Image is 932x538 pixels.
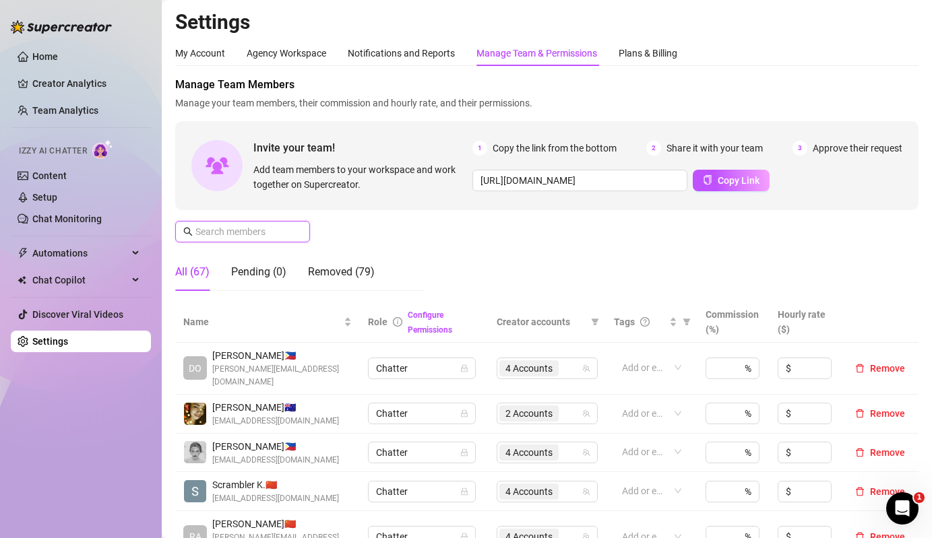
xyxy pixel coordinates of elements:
img: logo-BBDzfeDw.svg [11,20,112,34]
span: 4 Accounts [505,445,553,460]
span: [EMAIL_ADDRESS][DOMAIN_NAME] [212,454,339,467]
span: filter [680,312,693,332]
span: Chatter [376,358,468,378]
a: Content [32,170,67,181]
span: [EMAIL_ADDRESS][DOMAIN_NAME] [212,415,339,428]
iframe: Intercom live chat [886,492,919,525]
span: lock [460,448,468,457]
div: Manage Team & Permissions [476,46,597,61]
span: filter [588,312,602,332]
span: 4 Accounts [505,484,553,499]
span: [PERSON_NAME] 🇦🇺 [212,400,339,415]
span: Tags [614,314,635,329]
span: Copy Link [718,175,759,186]
th: Name [175,302,360,343]
img: Audrey Elaine [184,441,206,463]
span: 2 Accounts [505,406,553,421]
input: Search members [195,224,291,239]
span: 2 [646,141,661,156]
button: Remove [850,405,910,422]
span: Automations [32,242,128,264]
span: DO [189,361,201,376]
span: Chatter [376,403,468,424]
span: Izzy AI Chatter [19,145,87,158]
div: Plans & Billing [619,46,677,61]
h2: Settings [175,9,919,35]
button: Copy Link [693,170,770,191]
span: delete [855,409,865,418]
span: Chat Copilot [32,269,128,291]
th: Commission (%) [697,302,770,343]
span: Chatter [376,481,468,502]
span: lock [460,409,468,417]
button: Remove [850,483,910,500]
span: Add team members to your workspace and work together on Supercreator. [253,162,467,192]
img: AI Chatter [92,139,113,159]
span: 4 Accounts [499,360,559,376]
div: Pending (0) [231,264,286,280]
span: team [582,448,590,457]
span: Remove [870,363,905,374]
img: Chat Copilot [18,275,26,285]
span: Manage Team Members [175,77,919,93]
div: Notifications and Reports [348,46,455,61]
span: [PERSON_NAME] 🇵🇭 [212,439,339,454]
a: Setup [32,192,57,203]
a: Chat Monitoring [32,213,102,224]
span: 4 Accounts [505,361,553,376]
span: team [582,409,590,417]
span: team [582,364,590,372]
span: Invite your team! [253,139,472,156]
a: Settings [32,336,68,347]
span: [PERSON_NAME][EMAIL_ADDRESS][DOMAIN_NAME] [212,363,352,389]
button: Remove [850,444,910,461]
span: team [582,487,590,496]
span: Scrambler K. 🇨🇳 [212,477,339,492]
a: Creator Analytics [32,73,140,94]
span: 1 [914,492,925,503]
span: Name [183,314,341,329]
span: lock [460,487,468,496]
span: Remove [870,408,905,419]
button: Remove [850,360,910,376]
span: info-circle [393,317,402,327]
span: filter [591,318,599,326]
span: Manage your team members, their commission and hourly rate, and their permissions. [175,96,919,110]
span: Remove [870,447,905,458]
span: delete [855,487,865,496]
span: 4 Accounts [499,444,559,461]
div: My Account [175,46,225,61]
span: [EMAIL_ADDRESS][DOMAIN_NAME] [212,492,339,505]
span: delete [855,364,865,373]
span: copy [703,175,712,184]
span: 2 Accounts [499,405,559,422]
span: Creator accounts [497,314,586,329]
span: filter [683,318,691,326]
span: question-circle [640,317,650,327]
span: 1 [472,141,487,156]
span: 3 [793,141,807,156]
span: Approve their request [813,141,902,156]
span: [PERSON_NAME] 🇵🇭 [212,348,352,363]
span: Role [368,316,387,327]
span: search [183,227,193,236]
img: Scrambler Kawi [184,480,206,502]
a: Configure Permissions [408,310,452,335]
img: deia jane boiser [184,403,206,425]
span: 4 Accounts [499,483,559,500]
span: Chatter [376,442,468,463]
span: lock [460,364,468,372]
a: Team Analytics [32,105,98,116]
span: Copy the link from the bottom [493,141,617,156]
span: thunderbolt [18,248,28,259]
span: [PERSON_NAME] 🇨🇳 [212,516,352,531]
th: Hourly rate ($) [770,302,842,343]
span: Remove [870,486,905,497]
div: Agency Workspace [247,46,326,61]
a: Discover Viral Videos [32,309,123,320]
span: Share it with your team [666,141,763,156]
span: delete [855,448,865,457]
div: Removed (79) [308,264,375,280]
div: All (67) [175,264,210,280]
a: Home [32,51,58,62]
